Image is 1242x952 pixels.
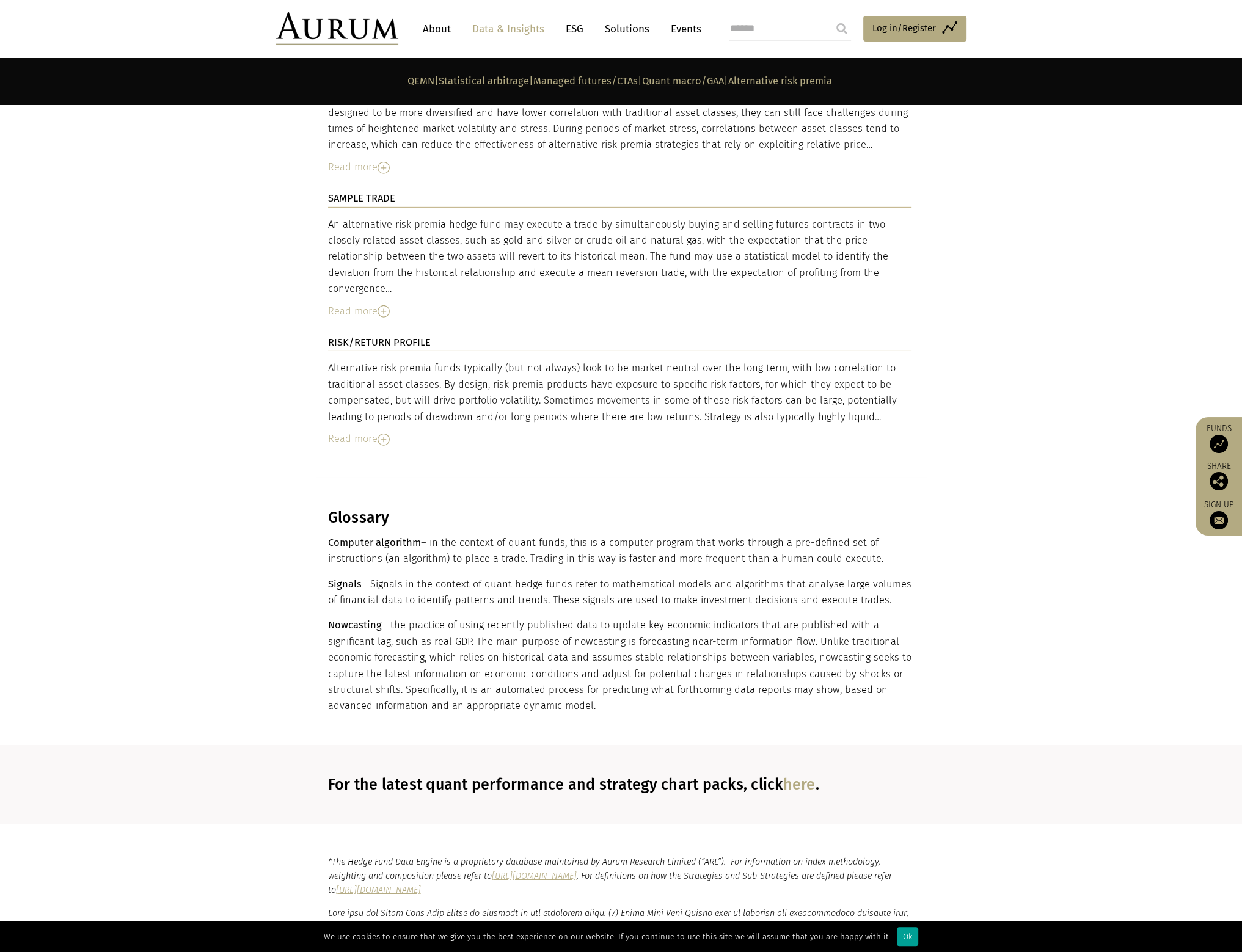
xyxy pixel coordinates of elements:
[783,776,816,794] a: here
[1210,472,1228,490] img: Share this post
[328,336,431,348] strong: RISK/RETURN PROFILE
[328,192,395,204] strong: SAMPLE TRADE
[328,431,911,447] div: Read more
[328,578,362,590] strong: Signals
[328,89,911,153] div: Alternative risk premia strategies have shown mixed performance during periods of market stress. ...
[1210,435,1228,453] img: Access Funds
[830,16,854,41] input: Submit
[336,885,421,895] a: [URL][DOMAIN_NAME]
[642,75,724,87] a: Quant macro/GAA
[328,217,911,297] div: An alternative risk premia hedge fund may execute a trade by simultaneously buying and selling fu...
[417,18,457,40] a: About
[560,18,590,40] a: ESG
[378,305,390,318] img: Read More
[328,360,911,425] div: Alternative risk premia funds typically (but not always) look to be market neutral over the long ...
[328,159,911,175] div: Read more
[1210,511,1228,529] img: Sign up to our newsletter
[328,617,911,714] p: – the practice of using recently published data to update key economic indicators that are publis...
[665,18,701,40] a: Events
[728,75,832,87] a: Alternative risk premia
[492,871,577,881] a: [URL][DOMAIN_NAME]
[378,162,390,174] img: Read More
[599,18,656,40] a: Solutions
[466,18,550,40] a: Data & Insights
[328,535,911,567] p: – in the context of quant funds, this is a computer program that works through a pre-defined set ...
[328,303,911,319] div: Read more
[1202,423,1236,453] a: Funds
[328,576,911,609] p: – Signals in the context of quant hedge funds refer to mathematical models and algorithms that an...
[1202,500,1236,529] a: Sign up
[328,537,421,548] strong: Computer algorithm
[872,21,936,35] span: Log in/Register
[897,927,918,946] div: Ok
[863,16,966,42] a: Log in/Register
[1202,462,1236,490] div: Share
[276,12,398,45] img: Aurum
[407,75,832,87] strong: | | | |
[378,434,390,446] img: Read More
[328,509,911,527] h3: Glossary
[328,776,911,794] h3: For the latest quant performance and strategy chart packs, click .
[328,619,382,631] strong: Nowcasting
[407,75,434,87] a: QEMN
[328,855,915,897] p: *The Hedge Fund Data Engine is a proprietary database maintained by Aurum Research Limited (“ARL”...
[439,75,529,87] a: Statistical arbitrage
[533,75,638,87] a: Managed futures/CTAs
